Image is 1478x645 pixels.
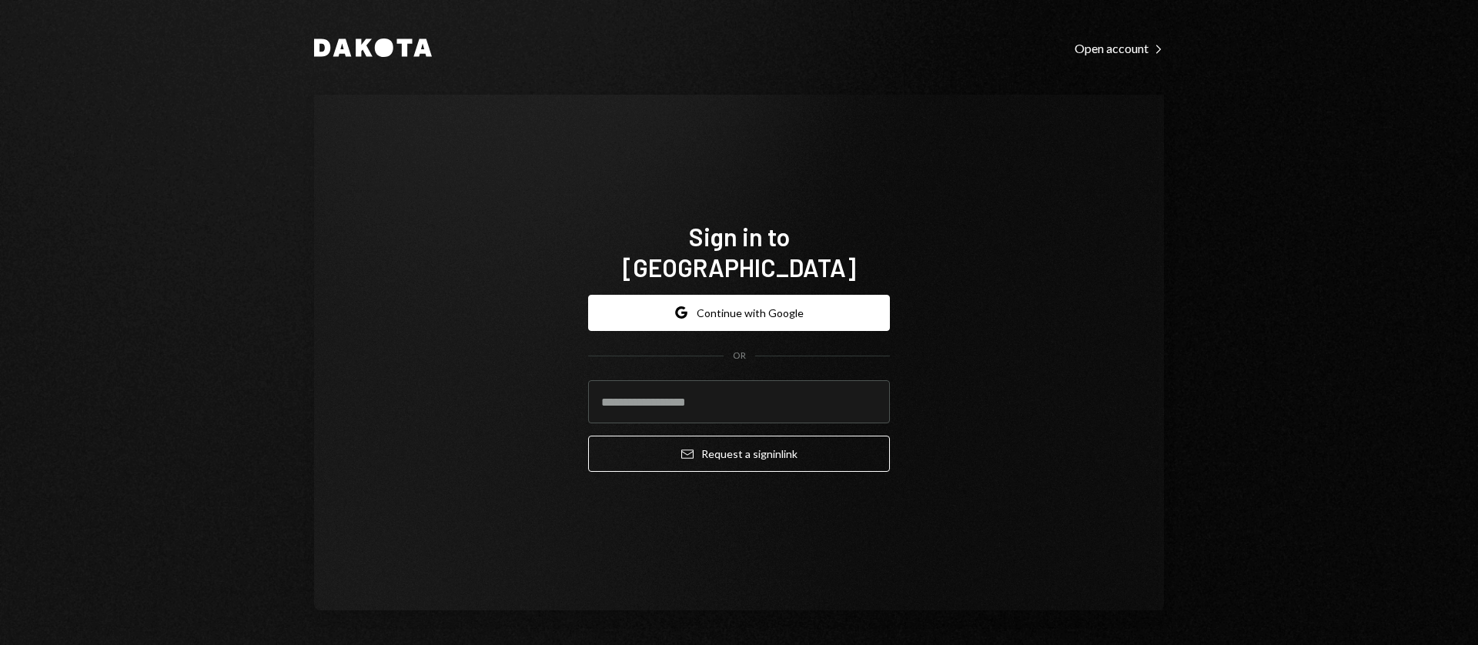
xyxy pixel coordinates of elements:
h1: Sign in to [GEOGRAPHIC_DATA] [588,221,890,282]
div: OR [733,349,746,363]
div: Open account [1075,41,1164,56]
button: Continue with Google [588,295,890,331]
button: Request a signinlink [588,436,890,472]
a: Open account [1075,39,1164,56]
